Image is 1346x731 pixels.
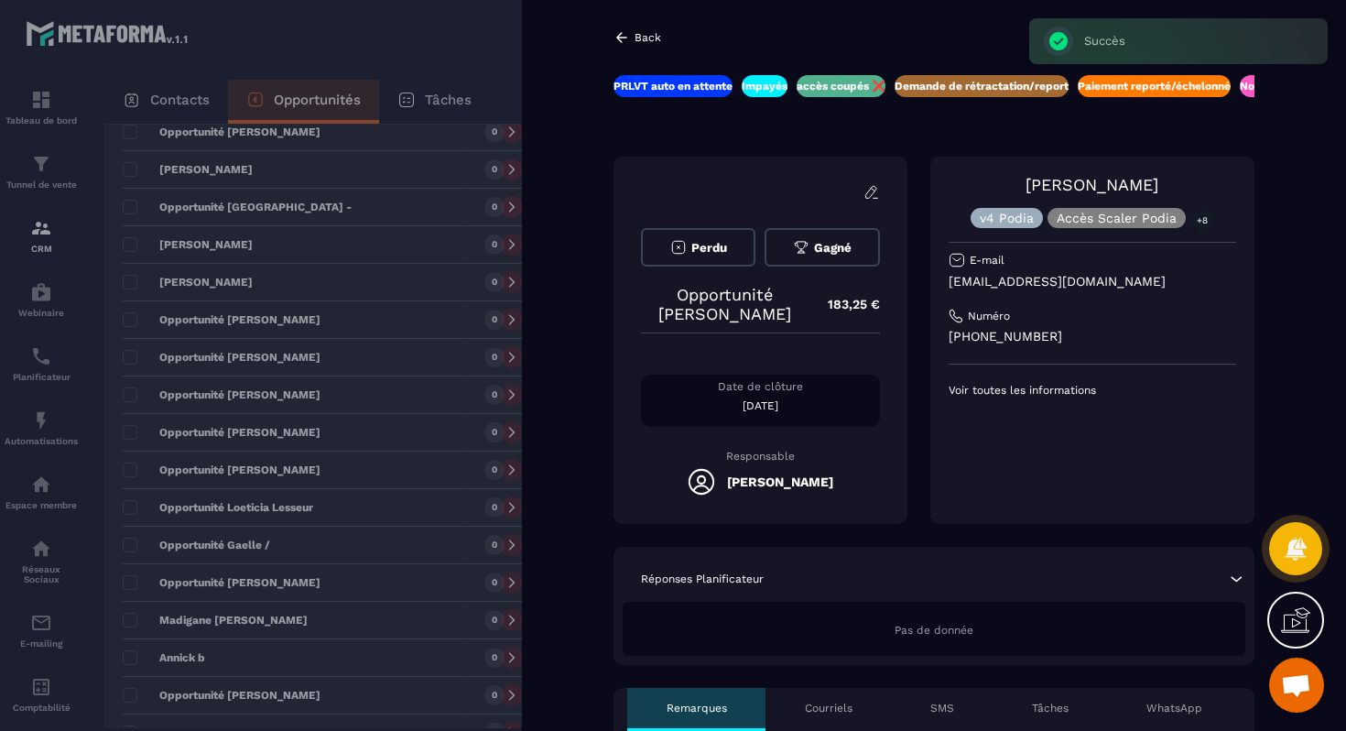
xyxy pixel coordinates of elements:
[1032,701,1069,715] p: Tâches
[970,253,1004,267] p: E-mail
[641,285,809,323] p: Opportunité [PERSON_NAME]
[805,701,852,715] p: Courriels
[641,398,880,413] p: [DATE]
[727,475,833,489] h5: [PERSON_NAME]
[949,328,1236,345] p: [PHONE_NUMBER]
[930,701,954,715] p: SMS
[742,79,787,93] p: Impayés
[1146,701,1202,715] p: WhatsApp
[895,79,1069,93] p: Demande de rétractation/report
[667,701,727,715] p: Remarques
[1078,79,1231,93] p: Paiement reporté/échelonné
[1240,79,1293,93] p: Nouveaux
[1190,211,1214,230] p: +8
[635,31,661,44] p: Back
[765,228,879,267] button: Gagné
[641,572,764,586] p: Réponses Planificateur
[809,287,880,322] p: 183,25 €
[949,383,1236,398] p: Voir toutes les informations
[980,212,1034,224] p: v4 Podia
[1026,175,1158,194] a: [PERSON_NAME]
[691,241,727,255] span: Perdu
[949,273,1236,290] p: [EMAIL_ADDRESS][DOMAIN_NAME]
[641,450,880,463] p: Responsable
[895,624,973,637] span: Pas de donnée
[814,241,852,255] span: Gagné
[797,79,885,93] p: accès coupés ❌
[641,228,755,267] button: Perdu
[968,309,1010,323] p: Numéro
[1057,212,1177,224] p: Accès Scaler Podia
[613,79,733,93] p: PRLVT auto en attente
[1269,658,1324,713] a: Ouvrir le chat
[641,379,880,394] p: Date de clôture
